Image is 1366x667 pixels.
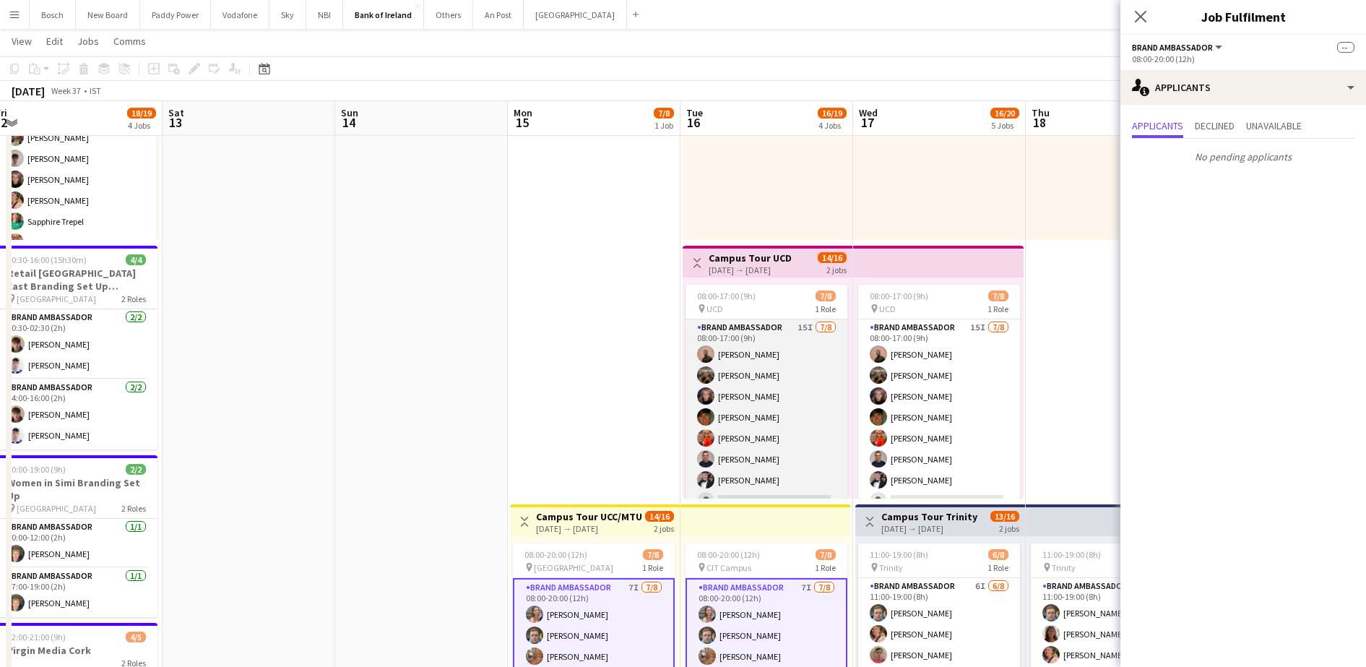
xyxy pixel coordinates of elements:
span: 18/19 [127,108,156,119]
span: 2 Roles [121,293,146,304]
span: 10:00-19:00 (9h) [7,464,66,475]
span: 16 [684,114,703,131]
a: Edit [40,32,69,51]
span: 14 [339,114,358,131]
span: Sun [341,106,358,119]
a: Comms [108,32,152,51]
span: 4/5 [126,632,146,642]
span: Trinity [1052,562,1076,573]
button: Bosch [30,1,76,29]
span: 15 [511,114,532,131]
h3: Job Fulfilment [1120,7,1366,26]
app-job-card: 08:00-17:00 (9h)7/8 UCD1 RoleBrand Ambassador15I7/808:00-17:00 (9h)[PERSON_NAME][PERSON_NAME][PER... [858,285,1020,499]
span: 4/4 [126,254,146,265]
div: [DATE] → [DATE] [881,523,977,534]
div: 08:00-20:00 (12h) [1132,53,1354,64]
span: 7/8 [816,291,836,301]
div: 2 jobs [999,522,1019,534]
div: Applicants [1120,70,1366,105]
div: [DATE] → [DATE] [536,523,642,534]
p: No pending applicants [1120,145,1366,169]
span: 2 Roles [121,503,146,514]
span: 7/8 [988,291,1008,301]
span: UCD [706,304,723,314]
span: Trinity [879,562,903,573]
a: Jobs [72,32,105,51]
span: Wed [859,106,878,119]
span: [GEOGRAPHIC_DATA] [17,503,96,514]
span: UCD [879,304,896,314]
span: Tue [686,106,703,119]
div: 5 Jobs [991,120,1019,131]
span: Thu [1032,106,1050,119]
span: 1 Role [815,562,836,573]
span: Jobs [77,35,99,48]
button: Paddy Power [140,1,211,29]
span: 1 Role [987,304,1008,314]
button: Brand Ambassador [1132,42,1224,53]
span: 08:00-20:00 (12h) [697,549,760,560]
span: CIT Campus [706,562,751,573]
span: 6/8 [988,549,1008,560]
span: 1 Role [987,562,1008,573]
span: View [12,35,32,48]
span: 17 [857,114,878,131]
button: [GEOGRAPHIC_DATA] [524,1,627,29]
div: 2 jobs [826,263,847,275]
span: 14/16 [818,252,847,263]
button: An Post [473,1,524,29]
span: Declined [1195,121,1235,131]
div: 1 Job [654,120,673,131]
button: Vodafone [211,1,269,29]
button: Sky [269,1,306,29]
span: 08:00-17:00 (9h) [870,291,928,301]
div: [DATE] → [DATE] [709,264,792,275]
app-job-card: 08:00-17:00 (9h)7/8 UCD1 RoleBrand Ambassador15I7/808:00-17:00 (9h)[PERSON_NAME][PERSON_NAME][PER... [686,285,847,499]
span: [GEOGRAPHIC_DATA] [534,562,613,573]
a: View [6,32,38,51]
span: [GEOGRAPHIC_DATA] [17,293,96,304]
button: New Board [76,1,140,29]
app-card-role: Brand Ambassador15I7/808:00-17:00 (9h)[PERSON_NAME][PERSON_NAME][PERSON_NAME][PERSON_NAME][PERSON... [858,319,1020,515]
span: Edit [46,35,63,48]
div: IST [90,85,101,96]
span: 7/8 [643,549,663,560]
button: Bank of Ireland [343,1,424,29]
span: 1 Role [642,562,663,573]
span: Week 37 [48,85,84,96]
button: Others [424,1,473,29]
span: 7/8 [816,549,836,560]
div: [DATE] [12,84,45,98]
div: 4 Jobs [128,120,155,131]
span: Mon [514,106,532,119]
span: 16/20 [990,108,1019,119]
span: 14/16 [645,511,674,522]
span: 1 Role [815,304,836,314]
span: 08:00-17:00 (9h) [697,291,756,301]
span: 16/19 [818,108,847,119]
span: 11:00-19:00 (8h) [1042,549,1101,560]
span: 13/16 [990,511,1019,522]
span: 00:30-16:00 (15h30m) [7,254,87,265]
h3: Campus Tour Trinity [881,510,977,523]
span: Unavailable [1246,121,1302,131]
div: 4 Jobs [818,120,846,131]
span: 2/2 [126,464,146,475]
span: Applicants [1132,121,1183,131]
span: Sat [168,106,184,119]
app-card-role: Brand Ambassador15I7/808:00-17:00 (9h)[PERSON_NAME][PERSON_NAME][PERSON_NAME][PERSON_NAME][PERSON... [686,319,847,515]
span: 11:00-19:00 (8h) [870,549,928,560]
span: 18 [1029,114,1050,131]
button: NBI [306,1,343,29]
span: 13 [166,114,184,131]
span: 08:00-20:00 (12h) [524,549,587,560]
span: 12:00-21:00 (9h) [7,632,66,642]
span: 7/8 [654,108,674,119]
span: Comms [113,35,146,48]
span: -- [1337,42,1354,53]
span: Brand Ambassador [1132,42,1213,53]
h3: Campus Tour UCC/MTU [536,510,642,523]
div: 2 jobs [654,522,674,534]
